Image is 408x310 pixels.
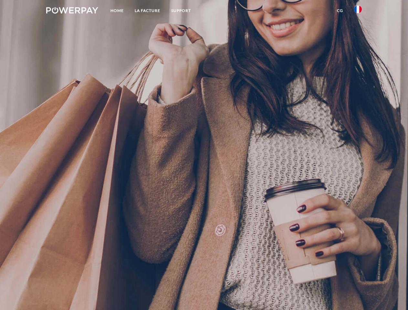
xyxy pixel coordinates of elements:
[166,5,196,16] a: Support
[46,7,98,14] img: logo-powerpay-white.svg
[331,5,349,16] a: CG
[105,5,129,16] a: Home
[354,5,362,13] img: fr
[129,5,166,16] a: LA FACTURE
